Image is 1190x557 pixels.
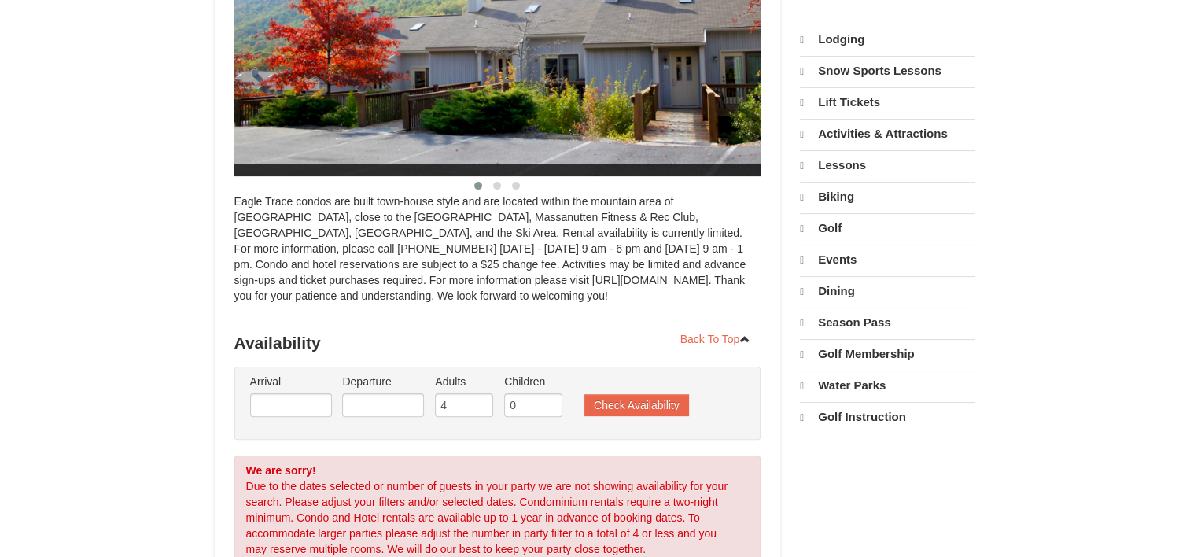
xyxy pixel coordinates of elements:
[800,339,975,369] a: Golf Membership
[800,56,975,86] a: Snow Sports Lessons
[342,374,424,389] label: Departure
[800,371,975,400] a: Water Parks
[800,276,975,306] a: Dining
[234,327,761,359] h3: Availability
[800,182,975,212] a: Biking
[504,374,562,389] label: Children
[800,402,975,432] a: Golf Instruction
[800,150,975,180] a: Lessons
[800,25,975,54] a: Lodging
[584,394,689,416] button: Check Availability
[246,464,316,477] strong: We are sorry!
[800,87,975,117] a: Lift Tickets
[234,194,761,319] div: Eagle Trace condos are built town-house style and are located within the mountain area of [GEOGRA...
[800,308,975,338] a: Season Pass
[435,374,493,389] label: Adults
[250,374,332,389] label: Arrival
[670,327,761,351] a: Back To Top
[800,245,975,275] a: Events
[800,119,975,149] a: Activities & Attractions
[800,213,975,243] a: Golf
